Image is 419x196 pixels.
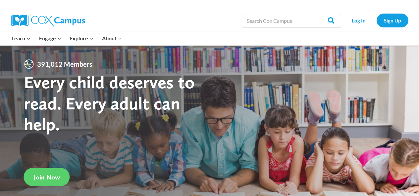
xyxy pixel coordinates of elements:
[39,34,61,43] span: Engage
[70,34,93,43] span: Explore
[242,14,341,27] input: Search Cox Campus
[377,14,408,27] a: Sign Up
[12,34,30,43] span: Learn
[344,14,408,27] nav: Secondary Navigation
[34,59,95,69] span: 391,012 Members
[102,34,122,43] span: About
[24,71,195,135] strong: Every child deserves to read. Every adult can help.
[34,173,60,181] span: Join Now
[11,15,85,26] img: Cox Campus
[8,31,126,45] nav: Primary Navigation
[344,14,373,27] a: Log In
[24,168,70,186] a: Join Now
